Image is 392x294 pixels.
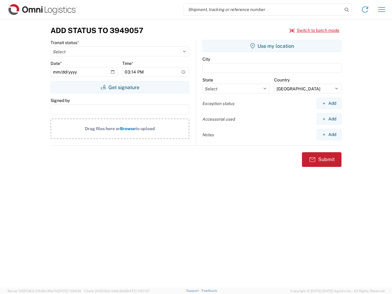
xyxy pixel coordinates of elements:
span: Drag files here or [85,126,120,131]
button: Add [317,113,341,125]
label: Time [122,61,134,66]
label: Signed by [51,98,70,103]
button: Switch to batch mode [289,25,339,36]
input: Shipment, tracking or reference number [184,4,342,15]
span: [DATE] 11:37:47 [126,289,150,293]
button: Add [317,98,341,109]
span: to upload [135,126,155,131]
span: [DATE] 11:54:36 [58,289,81,293]
button: Use my location [202,40,341,52]
button: Get signature [51,81,189,93]
label: State [202,77,213,83]
button: Add [317,129,341,140]
a: Support [186,289,202,292]
label: Transit status [51,40,79,45]
label: Notes [202,132,214,138]
label: Date [51,61,62,66]
span: Copyright © [DATE]-[DATE] Agistix Inc., All Rights Reserved [290,288,385,294]
label: City [202,56,210,62]
span: Server: 2025.16.0-21b0bc45e7b [7,289,81,293]
span: Client: 2025.16.0-b4dc8a9 [84,289,150,293]
label: Exception status [202,101,235,106]
h3: Add Status to 3949057 [51,26,143,35]
a: Feedback [202,289,217,292]
span: Browse [120,126,135,131]
label: Country [274,77,290,83]
button: Submit [302,152,341,167]
label: Accessorial used [202,116,235,122]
